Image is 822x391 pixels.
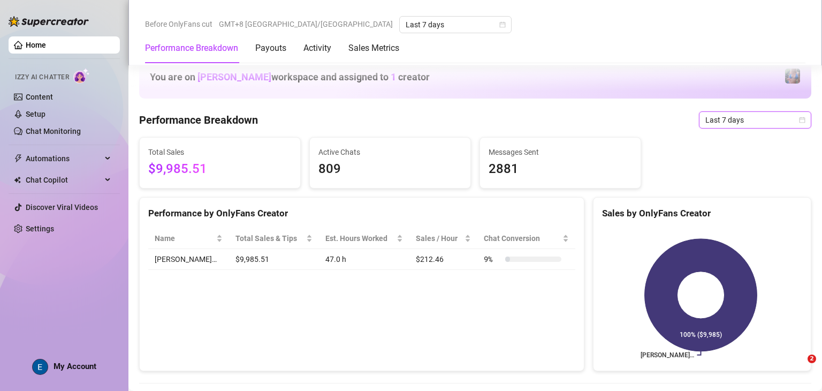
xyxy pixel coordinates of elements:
[484,253,501,265] span: 9 %
[785,69,800,84] img: Jaylie
[54,362,96,371] span: My Account
[26,93,53,101] a: Content
[641,351,694,359] text: [PERSON_NAME]…
[148,159,292,179] span: $9,985.51
[477,228,575,249] th: Chat Conversion
[705,112,805,128] span: Last 7 days
[150,71,430,83] h1: You are on workspace and assigned to creator
[15,72,69,82] span: Izzy AI Chatter
[197,71,271,82] span: [PERSON_NAME]
[145,16,212,32] span: Before OnlyFans cut
[148,249,229,270] td: [PERSON_NAME]…
[145,42,238,55] div: Performance Breakdown
[9,16,89,27] img: logo-BBDzfeDw.svg
[325,232,394,244] div: Est. Hours Worked
[348,42,399,55] div: Sales Metrics
[303,42,331,55] div: Activity
[148,228,229,249] th: Name
[229,228,319,249] th: Total Sales & Tips
[786,355,811,380] iframe: Intercom live chat
[409,249,478,270] td: $212.46
[26,41,46,49] a: Home
[489,159,632,179] span: 2881
[26,171,102,189] span: Chat Copilot
[26,127,81,136] a: Chat Monitoring
[229,249,319,270] td: $9,985.51
[406,17,505,33] span: Last 7 days
[14,154,22,163] span: thunderbolt
[489,146,632,158] span: Messages Sent
[318,159,462,179] span: 809
[808,355,816,363] span: 2
[602,206,802,221] div: Sales by OnlyFans Creator
[26,150,102,167] span: Automations
[484,232,560,244] span: Chat Conversion
[391,71,396,82] span: 1
[73,68,90,84] img: AI Chatter
[14,176,21,184] img: Chat Copilot
[255,42,286,55] div: Payouts
[148,146,292,158] span: Total Sales
[799,117,805,123] span: calendar
[26,203,98,212] a: Discover Viral Videos
[409,228,478,249] th: Sales / Hour
[139,112,258,127] h4: Performance Breakdown
[219,16,393,32] span: GMT+8 [GEOGRAPHIC_DATA]/[GEOGRAPHIC_DATA]
[416,232,463,244] span: Sales / Hour
[148,206,575,221] div: Performance by OnlyFans Creator
[318,146,462,158] span: Active Chats
[155,232,214,244] span: Name
[235,232,304,244] span: Total Sales & Tips
[26,110,45,118] a: Setup
[499,21,506,28] span: calendar
[33,359,48,374] img: ACg8ocLcPRSDFD1_FgQTWMGHesrdCMFi59PFqVtBfnK-VGsPLWuquQ=s96-c
[26,224,54,233] a: Settings
[319,249,409,270] td: 47.0 h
